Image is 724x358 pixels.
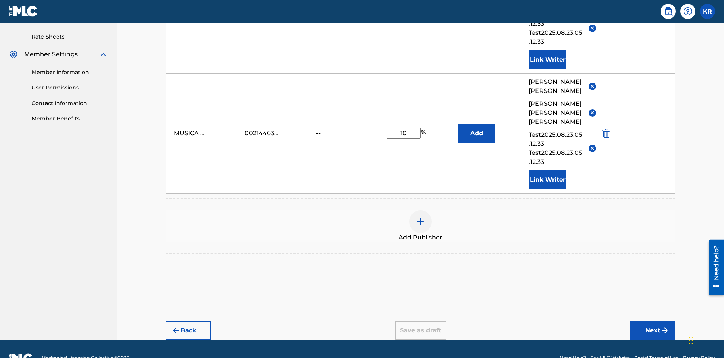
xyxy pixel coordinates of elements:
iframe: Resource Center [703,237,724,299]
img: 7ee5dd4eb1f8a8e3ef2f.svg [172,326,181,335]
div: Drag [689,329,693,352]
a: Member Information [32,68,108,76]
button: Back [166,321,211,340]
img: f7272a7cc735f4ea7f67.svg [660,326,669,335]
img: MLC Logo [9,6,38,17]
a: Contact Information [32,99,108,107]
button: Link Writer [529,50,566,69]
button: Add [458,124,495,143]
iframe: Chat Widget [686,322,724,358]
span: Test2025.08.23.05.12.33 Test2025.08.23.05.12.33 [529,130,583,167]
button: Next [630,321,675,340]
img: Member Settings [9,50,18,59]
img: remove-from-list-button [589,110,595,116]
span: Member Settings [24,50,78,59]
img: add [416,217,425,226]
span: [PERSON_NAME] [PERSON_NAME] [529,77,583,96]
img: remove-from-list-button [589,25,595,31]
a: Member Benefits [32,115,108,123]
div: Help [680,4,695,19]
a: Rate Sheets [32,33,108,41]
span: [PERSON_NAME] [PERSON_NAME] [PERSON_NAME] [529,99,583,127]
div: User Menu [700,4,715,19]
img: 12a2ab48e56ec057fbd8.svg [602,129,610,138]
a: User Permissions [32,84,108,92]
button: Link Writer [529,170,566,189]
img: help [683,7,692,16]
span: % [421,128,428,139]
span: Add Publisher [399,233,442,242]
img: search [664,7,673,16]
img: expand [99,50,108,59]
a: Public Search [661,4,676,19]
span: Test2025.08.23.05.12.33 Test2025.08.23.05.12.33 [529,10,583,46]
img: remove-from-list-button [589,83,595,89]
img: remove-from-list-button [589,145,595,151]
